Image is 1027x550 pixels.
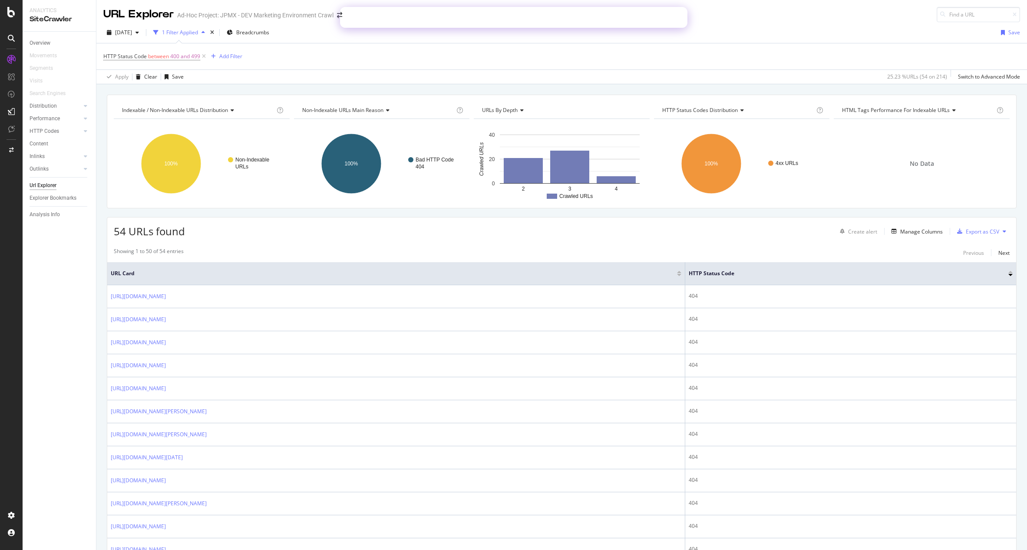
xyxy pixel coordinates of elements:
[559,193,593,199] text: Crawled URLs
[479,142,485,176] text: Crawled URLs
[30,181,56,190] div: Url Explorer
[689,453,1013,461] div: 404
[480,103,642,117] h4: URLs by Depth
[482,106,518,114] span: URLs by Depth
[235,157,269,163] text: Non-Indexable
[111,292,166,301] a: [URL][DOMAIN_NAME]
[689,476,1013,484] div: 404
[115,29,132,36] span: 2025 Sep. 23rd
[30,194,76,203] div: Explorer Bookmarks
[30,102,81,111] a: Distribution
[144,73,157,80] div: Clear
[111,476,166,485] a: [URL][DOMAIN_NAME]
[30,7,89,14] div: Analytics
[30,51,57,60] div: Movements
[302,106,383,114] span: Non-Indexable URLs Main Reason
[235,164,248,170] text: URLs
[900,228,943,235] div: Manage Columns
[172,73,184,80] div: Save
[114,247,184,258] div: Showing 1 to 50 of 54 entries
[689,499,1013,507] div: 404
[114,224,185,238] span: 54 URLs found
[842,106,950,114] span: HTML Tags Performance for Indexable URLs
[30,76,43,86] div: Visits
[111,522,166,531] a: [URL][DOMAIN_NAME]
[958,73,1020,80] div: Switch to Advanced Mode
[103,70,129,84] button: Apply
[294,126,469,201] div: A chart.
[111,430,207,439] a: [URL][DOMAIN_NAME][PERSON_NAME]
[689,315,1013,323] div: 404
[30,39,90,48] a: Overview
[30,64,53,73] div: Segments
[132,70,157,84] button: Clear
[122,106,228,114] span: Indexable / Non-Indexable URLs distribution
[1008,29,1020,36] div: Save
[910,159,934,168] span: No Data
[848,228,877,235] div: Create alert
[888,226,943,237] button: Manage Columns
[103,26,142,40] button: [DATE]
[177,11,334,20] div: Ad-Hoc Project: JPMX - DEV Marketing Environment Crawl
[954,224,999,238] button: Export as CSV
[615,186,618,192] text: 4
[998,247,1010,258] button: Next
[30,152,45,161] div: Inlinks
[30,127,81,136] a: HTTP Codes
[689,270,995,277] span: HTTP Status Code
[654,126,829,201] svg: A chart.
[887,73,947,80] div: 25.23 % URLs ( 54 on 214 )
[111,315,166,324] a: [URL][DOMAIN_NAME]
[236,29,269,36] span: Breadcrumbs
[492,181,495,187] text: 0
[998,249,1010,257] div: Next
[660,103,815,117] h4: HTTP Status Codes Distribution
[997,520,1018,541] iframe: Intercom live chat
[111,338,166,347] a: [URL][DOMAIN_NAME]
[340,7,687,28] iframe: Intercom live chat banner
[689,522,1013,530] div: 404
[120,103,275,117] h4: Indexable / Non-Indexable URLs Distribution
[997,26,1020,40] button: Save
[662,106,738,114] span: HTTP Status Codes Distribution
[150,26,208,40] button: 1 Filter Applied
[966,228,999,235] div: Export as CSV
[161,70,184,84] button: Save
[937,7,1020,22] input: Find a URL
[30,139,90,148] a: Content
[111,453,183,462] a: [URL][DOMAIN_NAME][DATE]
[223,26,273,40] button: Breadcrumbs
[30,210,90,219] a: Analysis Info
[30,210,60,219] div: Analysis Info
[30,39,50,48] div: Overview
[30,114,60,123] div: Performance
[148,53,169,60] span: between
[30,165,49,174] div: Outlinks
[474,126,648,201] svg: A chart.
[219,53,242,60] div: Add Filter
[840,103,995,117] h4: HTML Tags Performance for Indexable URLs
[111,499,207,508] a: [URL][DOMAIN_NAME][PERSON_NAME]
[689,361,1013,369] div: 404
[416,157,454,163] text: Bad HTTP Code
[689,407,1013,415] div: 404
[114,126,288,201] svg: A chart.
[162,29,198,36] div: 1 Filter Applied
[30,76,51,86] a: Visits
[30,89,66,98] div: Search Engines
[30,64,62,73] a: Segments
[776,160,798,166] text: 4xx URLs
[103,53,147,60] span: HTTP Status Code
[208,28,216,37] div: times
[568,186,571,192] text: 3
[30,51,66,60] a: Movements
[30,114,81,123] a: Performance
[963,249,984,257] div: Previous
[30,14,89,24] div: SiteCrawler
[111,407,207,416] a: [URL][DOMAIN_NAME][PERSON_NAME]
[689,384,1013,392] div: 404
[522,186,525,192] text: 2
[170,50,200,63] span: 400 and 499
